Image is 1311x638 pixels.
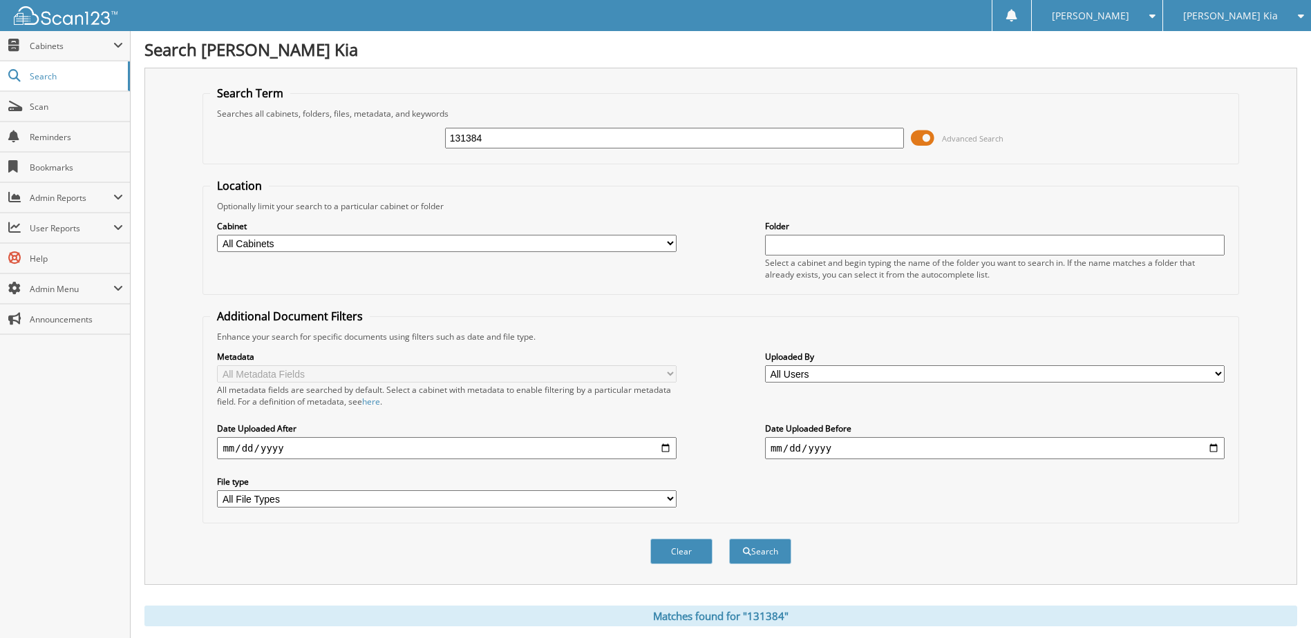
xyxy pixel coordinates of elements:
[942,133,1003,144] span: Advanced Search
[30,162,123,173] span: Bookmarks
[210,108,1231,119] div: Searches all cabinets, folders, files, metadata, and keywords
[210,331,1231,342] div: Enhance your search for specific documents using filters such as date and file type.
[217,220,677,232] label: Cabinet
[144,606,1297,626] div: Matches found for "131384"
[30,313,123,325] span: Announcements
[362,396,380,407] a: here
[30,253,123,264] span: Help
[210,200,1231,212] div: Optionally limit your search to a particular cabinet or folder
[30,70,121,82] span: Search
[217,384,677,407] div: All metadata fields are searched by default. Select a cabinet with metadata to enable filtering b...
[14,6,117,25] img: scan123-logo-white.svg
[765,220,1225,232] label: Folder
[1183,12,1278,20] span: [PERSON_NAME] Kia
[144,38,1297,61] h1: Search [PERSON_NAME] Kia
[765,423,1225,434] label: Date Uploaded Before
[30,131,123,143] span: Reminders
[765,257,1225,280] div: Select a cabinet and begin typing the name of the folder you want to search in. If the name match...
[217,476,677,487] label: File type
[650,539,713,564] button: Clear
[765,437,1225,459] input: end
[217,423,677,434] label: Date Uploaded After
[210,309,370,324] legend: Additional Document Filters
[217,437,677,459] input: start
[210,178,269,193] legend: Location
[30,40,113,52] span: Cabinets
[30,101,123,113] span: Scan
[217,351,677,362] label: Metadata
[729,539,791,564] button: Search
[30,222,113,234] span: User Reports
[765,351,1225,362] label: Uploaded By
[30,192,113,204] span: Admin Reports
[30,283,113,295] span: Admin Menu
[210,86,290,101] legend: Search Term
[1052,12,1129,20] span: [PERSON_NAME]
